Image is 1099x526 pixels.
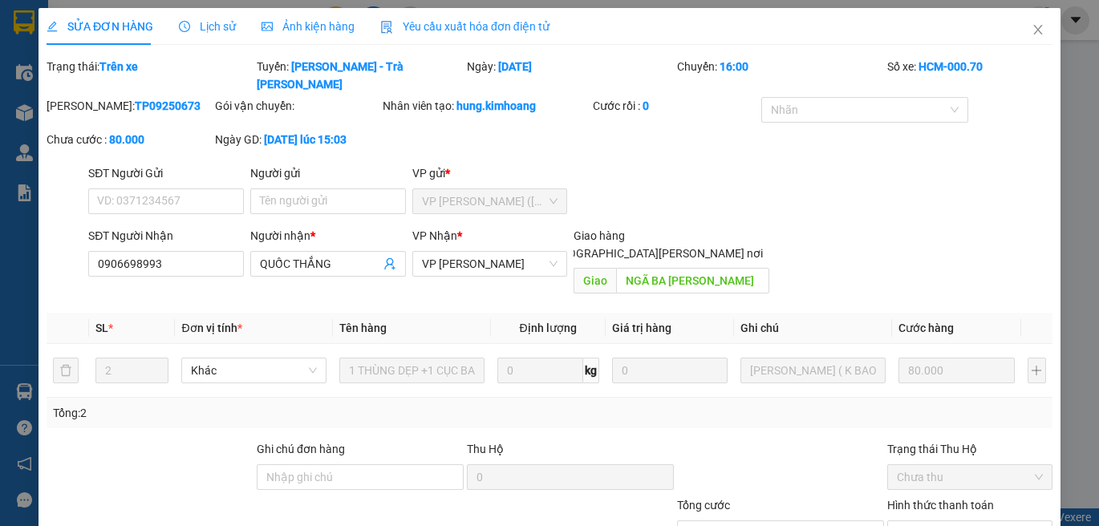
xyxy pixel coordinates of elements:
[109,133,144,146] b: 80.000
[339,322,387,334] span: Tên hàng
[612,322,671,334] span: Giá trị hàng
[179,21,190,32] span: clock-circle
[412,164,568,182] div: VP gửi
[95,322,108,334] span: SL
[383,97,590,115] div: Nhân viên tạo:
[380,20,549,33] span: Yêu cầu xuất hóa đơn điện tử
[264,133,347,146] b: [DATE] lúc 15:03
[215,131,380,148] div: Ngày GD:
[574,268,616,293] span: Giao
[422,189,558,213] span: VP Trần Phú (Hàng)
[339,358,485,383] input: VD: Bàn, Ghế
[135,99,201,112] b: TP09250673
[412,229,457,242] span: VP Nhận
[257,464,464,490] input: Ghi chú đơn hàng
[465,58,675,93] div: Ngày:
[181,322,241,334] span: Đơn vị tính
[1032,23,1044,36] span: close
[88,164,244,182] div: SĐT Người Gửi
[498,60,532,73] b: [DATE]
[886,58,1054,93] div: Số xe:
[574,229,625,242] span: Giao hàng
[99,60,138,73] b: Trên xe
[250,164,406,182] div: Người gửi
[191,358,317,382] span: Khác
[257,443,345,455] label: Ghi chú đơn hàng
[53,358,79,383] button: delete
[887,499,994,512] label: Hình thức thanh toán
[47,21,58,32] span: edit
[255,58,465,93] div: Tuyến:
[179,20,236,33] span: Lịch sử
[1028,358,1046,383] button: plus
[422,252,558,276] span: VP Vũng Liêm
[47,131,212,148] div: Chưa cước :
[677,499,730,512] span: Tổng cước
[616,268,769,293] input: Dọc đường
[47,97,212,115] div: [PERSON_NAME]:
[593,97,758,115] div: Cước rồi :
[1016,8,1060,53] button: Close
[720,60,748,73] b: 16:00
[583,358,599,383] span: kg
[734,313,892,344] th: Ghi chú
[919,60,983,73] b: HCM-000.70
[257,60,404,91] b: [PERSON_NAME] - Trà [PERSON_NAME]
[887,440,1052,458] div: Trạng thái Thu Hộ
[53,404,425,422] div: Tổng: 2
[45,58,255,93] div: Trạng thái:
[383,257,396,270] span: user-add
[250,227,406,245] div: Người nhận
[643,99,649,112] b: 0
[88,227,244,245] div: SĐT Người Nhận
[519,322,576,334] span: Định lượng
[675,58,886,93] div: Chuyến:
[740,358,886,383] input: Ghi Chú
[47,20,153,33] span: SỬA ĐƠN HÀNG
[262,20,355,33] span: Ảnh kiện hàng
[380,21,393,34] img: icon
[612,358,728,383] input: 0
[215,97,380,115] div: Gói vận chuyển:
[456,99,536,112] b: hung.kimhoang
[897,465,1043,489] span: Chưa thu
[898,358,1015,383] input: 0
[262,21,273,32] span: picture
[898,322,954,334] span: Cước hàng
[544,245,769,262] span: [GEOGRAPHIC_DATA][PERSON_NAME] nơi
[467,443,504,455] span: Thu Hộ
